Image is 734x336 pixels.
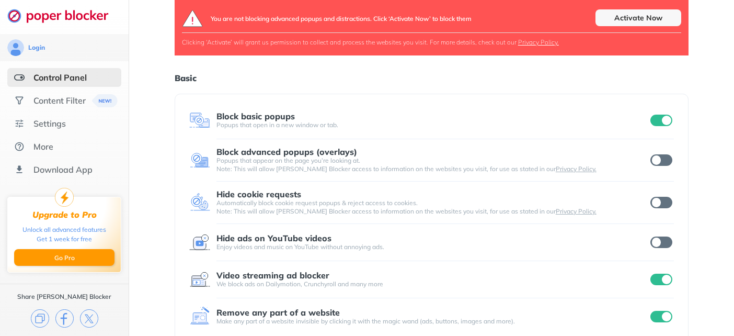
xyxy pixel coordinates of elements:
div: Video streaming ad blocker [216,271,329,280]
div: Control Panel [33,72,87,83]
img: feature icon [189,110,210,131]
img: copy.svg [31,309,49,328]
img: features-selected.svg [14,72,25,83]
div: Enjoy videos and music on YouTube without annoying ads. [216,243,649,251]
img: logo [182,9,203,27]
img: x.svg [80,309,98,328]
div: Get 1 week for free [37,234,92,244]
img: feature icon [189,150,210,171]
a: Privacy Policy. [518,38,559,46]
div: Clicking ‘Activate’ will grant us permission to collect and process the websites you visit. For m... [182,38,681,46]
img: feature icon [189,269,210,290]
div: Unlock all advanced features [22,225,106,234]
div: More [33,141,53,152]
div: Share [PERSON_NAME] Blocker [17,293,111,301]
img: facebook.svg [55,309,74,328]
div: Remove any part of a website [216,308,340,317]
img: feature icon [189,306,210,327]
a: Privacy Policy. [556,165,597,173]
div: Hide cookie requests [216,189,301,199]
img: feature icon [189,232,210,253]
img: feature icon [189,192,210,213]
div: Popups that open in a new window or tab. [216,121,649,129]
img: social.svg [14,95,25,106]
img: about.svg [14,141,25,152]
div: Settings [33,118,66,129]
div: We block ads on Dailymotion, Crunchyroll and many more [216,280,649,288]
div: Content Filter [33,95,86,106]
div: Login [28,43,45,52]
img: logo-webpage.svg [7,8,120,23]
img: settings.svg [14,118,25,129]
div: Automatically block cookie request popups & reject access to cookies. Note: This will allow [PERS... [216,199,649,216]
div: Download App [33,164,93,175]
div: Popups that appear on the page you’re looking at. Note: This will allow [PERSON_NAME] Blocker acc... [216,156,649,173]
img: menuBanner.svg [89,94,114,107]
div: Upgrade to Pro [32,210,97,220]
img: download-app.svg [14,164,25,175]
div: Make any part of a website invisible by clicking it with the magic wand (ads, buttons, images and... [216,317,649,326]
img: upgrade-to-pro.svg [55,188,74,207]
div: Block basic popups [216,111,295,121]
div: Activate Now [595,9,681,26]
div: You are not blocking advanced popups and distractions. Click ‘Activate Now’ to block them [211,9,472,27]
img: avatar.svg [7,39,24,56]
div: Hide ads on YouTube videos [216,233,331,243]
button: Go Pro [14,249,114,266]
div: Block advanced popups (overlays) [216,147,357,156]
h1: Basic [175,71,689,85]
a: Privacy Policy. [556,207,597,215]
